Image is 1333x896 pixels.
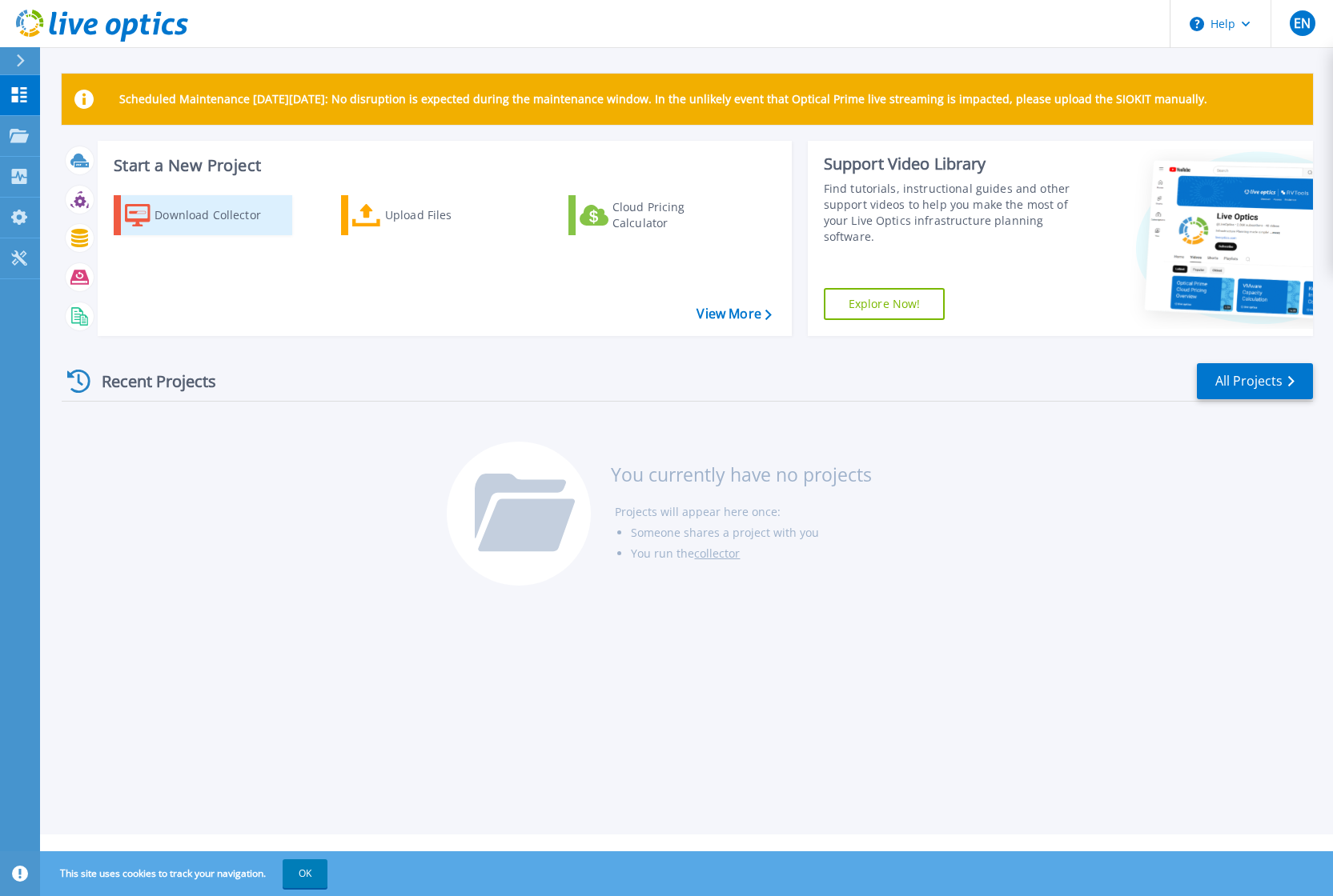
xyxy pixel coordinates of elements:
p: Scheduled Maintenance [DATE][DATE]: No disruption is expected during the maintenance window. In t... [119,93,1207,106]
li: Projects will appear here once: [615,502,872,522]
li: Someone shares a project with you [631,522,872,543]
a: Upload Files [341,195,520,235]
div: Recent Projects [62,362,238,401]
a: collector [694,546,740,561]
a: All Projects [1197,363,1313,399]
div: Download Collector [155,199,283,231]
span: EN [1294,17,1311,30]
a: Cloud Pricing Calculator [568,195,747,235]
div: Support Video Library [824,154,1079,174]
h3: Start a New Project [114,157,771,174]
a: View More [697,306,771,322]
div: Find tutorials, instructional guides and other support videos to help you make the most of your L... [824,181,1079,245]
button: OK [283,859,327,888]
div: Cloud Pricing Calculator [612,199,741,231]
h3: You currently have no projects [611,466,872,483]
a: Download Collector [114,195,292,235]
div: Upload Files [385,199,513,231]
a: Explore Now! [824,288,946,320]
li: You run the [631,543,872,564]
span: This site uses cookies to track your navigation. [44,859,327,888]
